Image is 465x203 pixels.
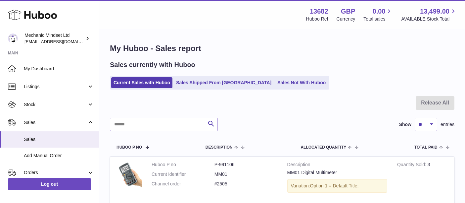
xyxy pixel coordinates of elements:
[111,77,172,88] a: Current Sales with Huboo
[301,145,346,150] span: ALLOCATED Quantity
[24,169,87,176] span: Orders
[24,136,94,143] span: Sales
[152,162,214,168] dt: Huboo P no
[310,7,328,16] strong: 13682
[414,145,438,150] span: Total paid
[115,162,142,188] img: 2bf8d3b526ee97a4a226be29e1bef8e4.jpg
[24,119,87,126] span: Sales
[24,66,94,72] span: My Dashboard
[287,169,387,176] div: MM01 Digital Multimeter
[24,39,97,44] span: [EMAIL_ADDRESS][DOMAIN_NAME]
[152,171,214,177] dt: Current identifier
[341,7,355,16] strong: GBP
[110,43,454,54] h1: My Huboo - Sales report
[306,16,328,22] div: Huboo Ref
[152,181,214,187] dt: Channel order
[392,157,454,201] td: 3
[363,16,393,22] span: Total sales
[206,145,233,150] span: Description
[24,84,87,90] span: Listings
[420,7,449,16] span: 13,499.00
[214,162,277,168] dd: P-991106
[24,32,84,45] div: Mechanic Mindset Ltd
[310,183,359,188] span: Option 1 = Default Title;
[275,77,328,88] a: Sales Not With Huboo
[401,7,457,22] a: 13,499.00 AVAILABLE Stock Total
[337,16,355,22] div: Currency
[397,162,428,169] strong: Quantity Sold
[441,121,454,128] span: entries
[8,34,18,43] img: internalAdmin-13682@internal.huboo.com
[373,7,386,16] span: 0.00
[116,145,142,150] span: Huboo P no
[174,77,274,88] a: Sales Shipped From [GEOGRAPHIC_DATA]
[214,171,277,177] dd: MM01
[363,7,393,22] a: 0.00 Total sales
[110,60,195,69] h2: Sales currently with Huboo
[8,178,91,190] a: Log out
[399,121,411,128] label: Show
[214,181,277,187] dd: #2505
[24,153,94,159] span: Add Manual Order
[287,179,387,193] div: Variation:
[401,16,457,22] span: AVAILABLE Stock Total
[24,101,87,108] span: Stock
[287,162,387,169] strong: Description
